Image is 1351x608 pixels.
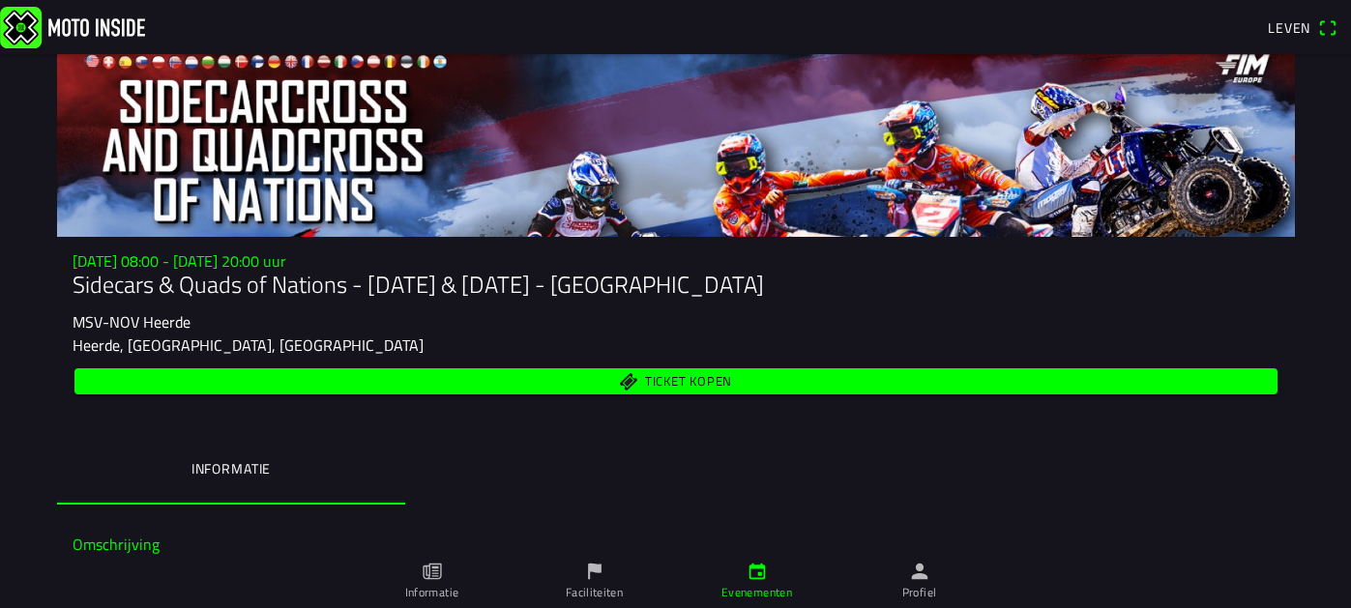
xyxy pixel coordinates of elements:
[1268,17,1310,38] font: Leven
[73,333,424,357] font: Heerde, [GEOGRAPHIC_DATA], [GEOGRAPHIC_DATA]
[747,561,768,582] ion-icon: kalender
[909,561,930,582] ion-icon: persoon
[422,561,443,582] ion-icon: papier
[73,249,286,273] font: [DATE] 08:00 - [DATE] 20:00 uur
[644,371,731,391] font: Ticket kopen
[191,458,270,478] font: Informatie
[405,583,459,601] font: Informatie
[721,583,792,601] font: Evenementen
[73,310,191,333] font: MSV-NOV Heerde
[73,267,764,302] font: Sidecars & Quads of Nations - [DATE] & [DATE] - [GEOGRAPHIC_DATA]
[73,533,160,556] font: Omschrijving
[1258,11,1347,43] a: Levenqr-scanner
[902,583,937,601] font: Profiel
[584,561,605,582] ion-icon: vlag
[566,583,623,601] font: Faciliteiten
